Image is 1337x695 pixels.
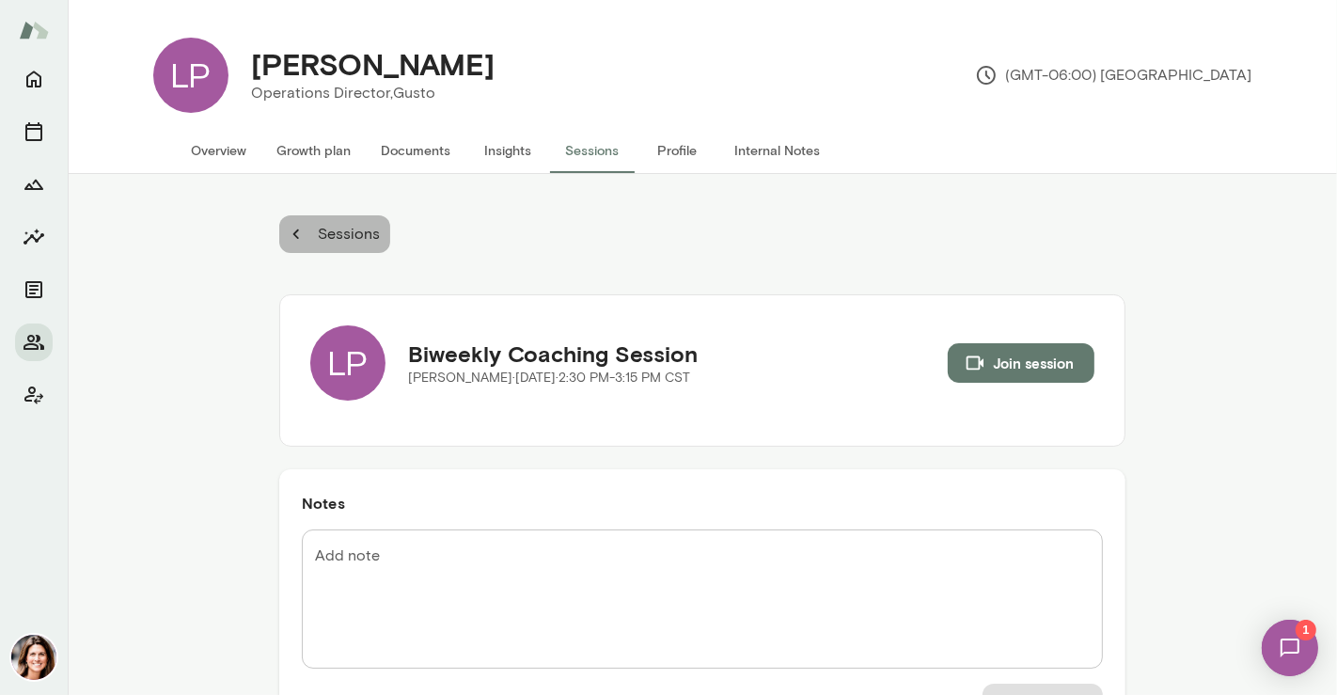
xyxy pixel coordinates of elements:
h5: Biweekly Coaching Session [408,339,698,369]
button: Profile [635,128,719,173]
button: Documents [366,128,465,173]
button: Growth plan [261,128,366,173]
p: Sessions [314,223,380,245]
button: Sessions [550,128,635,173]
div: LP [310,325,385,401]
img: Mento [19,12,49,48]
button: Internal Notes [719,128,835,173]
button: Overview [176,128,261,173]
p: (GMT-06:00) [GEOGRAPHIC_DATA] [975,64,1251,87]
p: Operations Director, Gusto [251,82,495,104]
img: Gwen Throckmorton [11,635,56,680]
button: Sessions [279,215,390,253]
button: Client app [15,376,53,414]
button: Insights [465,128,550,173]
p: [PERSON_NAME] · [DATE] · 2:30 PM-3:15 PM CST [408,369,698,387]
h6: Notes [302,492,1103,514]
button: Documents [15,271,53,308]
button: Join session [948,343,1094,383]
div: LP [153,38,228,113]
h4: [PERSON_NAME] [251,46,495,82]
button: Home [15,60,53,98]
button: Sessions [15,113,53,150]
button: Growth Plan [15,166,53,203]
button: Members [15,324,53,361]
button: Insights [15,218,53,256]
